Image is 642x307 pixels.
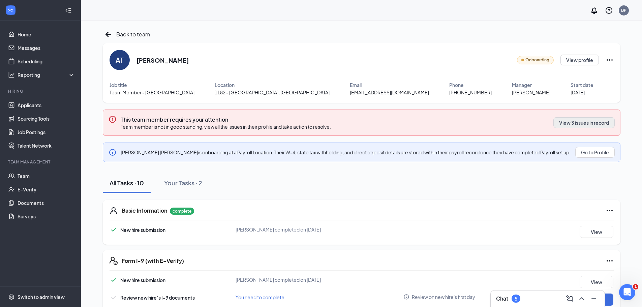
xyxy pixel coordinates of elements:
svg: Notifications [590,6,598,14]
button: View [580,226,613,238]
h3: Chat [496,295,508,302]
span: Team member is not in good standing, view all the issues in their profile and take action to reso... [121,124,331,130]
svg: Info [109,148,117,156]
h5: Basic Information [122,207,167,214]
svg: Ellipses [606,56,614,64]
svg: Minimize [590,295,598,303]
svg: ComposeMessage [565,295,574,303]
a: Scheduling [18,55,75,68]
h3: This team member requires your attention [121,116,331,123]
div: AT [116,55,124,65]
iframe: Intercom live chat [619,284,635,300]
a: Applicants [18,98,75,112]
a: ArrowLeftNewBack to team [103,29,150,40]
button: Minimize [588,293,599,304]
span: Email [350,81,362,89]
h5: Form I-9 (with E-Verify) [122,257,184,265]
span: [PHONE_NUMBER] [449,89,492,96]
p: complete [170,208,194,215]
h2: [PERSON_NAME] [136,56,189,64]
svg: WorkstreamLogo [7,7,14,13]
span: [EMAIL_ADDRESS][DOMAIN_NAME] [350,89,429,96]
span: Manager [512,81,532,89]
svg: Checkmark [110,276,118,284]
a: Team [18,169,75,183]
span: Back to team [116,30,150,38]
span: [PERSON_NAME] [PERSON_NAME] is onboarding at a Payroll Location. Their W-4, state tax withholding... [121,149,571,155]
span: [PERSON_NAME] [512,89,550,96]
span: 1182 - [GEOGRAPHIC_DATA], [GEOGRAPHIC_DATA] [215,89,330,96]
div: Switch to admin view [18,294,65,300]
span: Start date [571,81,593,89]
span: Location [215,81,235,89]
svg: QuestionInfo [605,6,613,14]
svg: Checkmark [110,294,118,302]
svg: FormI9EVerifyIcon [110,257,118,265]
span: Onboarding [525,57,549,63]
button: View [580,276,613,288]
span: New hire submission [120,277,165,283]
span: Team Member - [GEOGRAPHIC_DATA] [110,89,194,96]
a: Documents [18,196,75,210]
div: Hiring [8,88,74,94]
svg: Ellipses [606,207,614,215]
a: Sourcing Tools [18,112,75,125]
div: All Tasks · 10 [110,179,144,187]
svg: Info [403,294,409,300]
button: ChevronUp [576,293,587,304]
div: 5 [515,296,517,302]
span: [PERSON_NAME] completed on [DATE] [236,277,321,283]
a: Surveys [18,210,75,223]
span: 1 [633,284,638,289]
svg: Settings [8,294,15,300]
span: Review new hire’s I-9 documents [120,295,195,301]
span: [PERSON_NAME] completed on [DATE] [236,226,321,233]
span: Review on new hire's first day [412,294,475,300]
svg: Ellipses [606,257,614,265]
div: Your Tasks · 2 [164,179,202,187]
span: New hire submission [120,227,165,233]
a: Messages [18,41,75,55]
svg: User [110,207,118,215]
span: You need to complete [236,294,284,300]
svg: Analysis [8,71,15,78]
svg: ChevronUp [578,295,586,303]
svg: Checkmark [110,226,118,234]
div: Team Management [8,159,74,165]
button: View 3 issues in record [553,117,615,128]
span: Job title [110,81,127,89]
button: ComposeMessage [564,293,575,304]
a: Home [18,28,75,41]
button: Go to Profile [575,147,615,158]
a: E-Verify [18,183,75,196]
svg: Error [109,115,117,123]
a: Talent Network [18,139,75,152]
span: [DATE] [571,89,585,96]
button: View profile [560,55,599,65]
a: Job Postings [18,125,75,139]
svg: ArrowLeftNew [103,29,114,40]
div: BP [621,7,626,13]
div: Reporting [18,71,75,78]
svg: Collapse [65,7,72,14]
span: Phone [449,81,464,89]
